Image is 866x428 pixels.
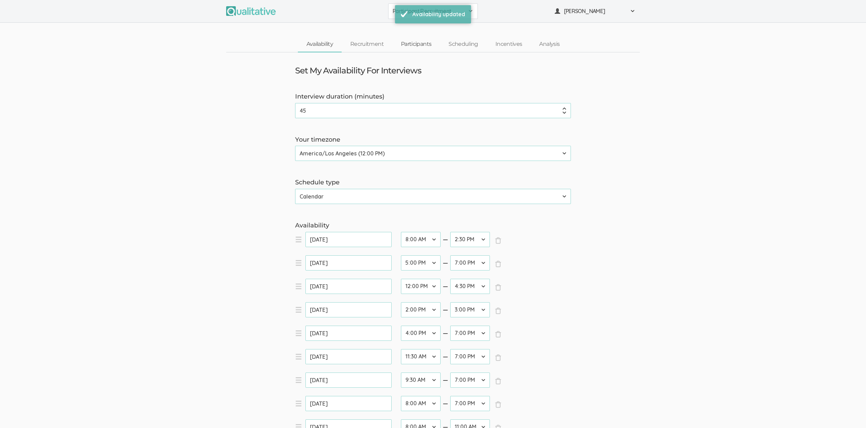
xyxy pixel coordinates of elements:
iframe: Chat Widget [832,395,866,428]
label: Availability [295,221,571,230]
span: × [495,401,502,408]
a: Availability [298,37,342,52]
h3: Set My Availability For Interviews [295,66,421,75]
a: Recruitment [342,37,392,52]
button: Participant Recruitment [388,3,478,19]
img: Qualitative [226,6,276,16]
label: Your timezone [295,135,571,144]
span: × [495,354,502,361]
div: Availability updated [412,10,465,18]
span: [PERSON_NAME] [564,7,626,15]
a: Analysis [531,37,568,52]
a: Participants [392,37,440,52]
a: Incentives [487,37,531,52]
span: × [495,284,502,291]
label: Schedule type [295,178,571,187]
span: × [495,331,502,338]
span: × [495,307,502,314]
button: [PERSON_NAME] [550,3,640,19]
label: Interview duration (minutes) [295,92,571,101]
a: Scheduling [440,37,487,52]
span: × [495,378,502,385]
span: × [495,237,502,244]
span: × [495,261,502,267]
span: Participant Recruitment [393,7,464,15]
